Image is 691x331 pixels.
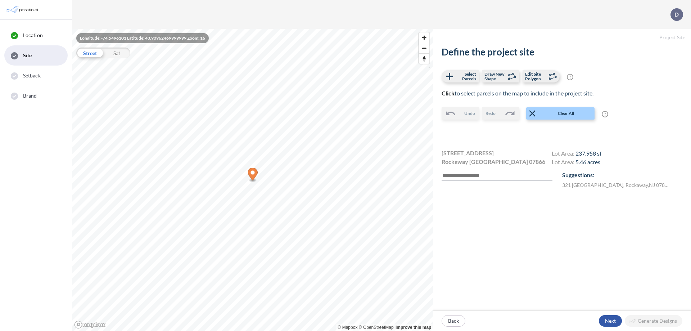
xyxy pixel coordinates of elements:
[526,107,595,120] button: Clear All
[433,29,691,46] h5: Project Site
[602,111,608,117] span: ?
[552,158,601,167] h4: Lot Area:
[442,90,593,97] span: to select parcels on the map to include in the project site.
[525,72,546,81] span: Edit Site Polygon
[599,315,622,327] button: Next
[419,32,429,43] button: Zoom in
[485,110,496,117] span: Redo
[575,150,601,157] span: 237,958 sf
[5,3,40,16] img: Parafin
[575,158,600,165] span: 5.46 acres
[76,48,103,58] div: Street
[359,325,394,330] a: OpenStreetMap
[23,32,43,39] span: Location
[103,48,130,58] div: Sat
[74,321,106,329] a: Mapbox homepage
[442,149,494,157] span: [STREET_ADDRESS]
[23,92,37,99] span: Brand
[538,110,594,117] span: Clear All
[419,54,429,64] span: Reset bearing to north
[442,157,545,166] span: Rockaway [GEOGRAPHIC_DATA] 07866
[552,150,601,158] h4: Lot Area:
[248,168,258,183] div: Map marker
[562,181,670,189] label: 321 [GEOGRAPHIC_DATA] , Rockaway , NJ 07866 , US
[482,107,519,120] button: Redo
[484,72,506,81] span: Draw New Shape
[338,325,358,330] a: Mapbox
[76,33,209,43] div: Longitude: -74.5496101 Latitude: 40.90962469999999 Zoom: 16
[419,53,429,64] button: Reset bearing to north
[72,29,433,331] canvas: Map
[23,72,41,79] span: Setback
[442,46,682,58] h2: Define the project site
[23,52,32,59] span: Site
[455,72,476,81] span: Select Parcels
[562,171,682,179] p: Suggestions:
[442,90,455,97] b: Click
[448,317,459,325] p: Back
[464,110,475,117] span: Undo
[674,11,679,18] p: D
[419,43,429,53] button: Zoom out
[567,74,573,80] span: ?
[442,315,465,327] button: Back
[396,325,431,330] a: Improve this map
[442,107,479,120] button: Undo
